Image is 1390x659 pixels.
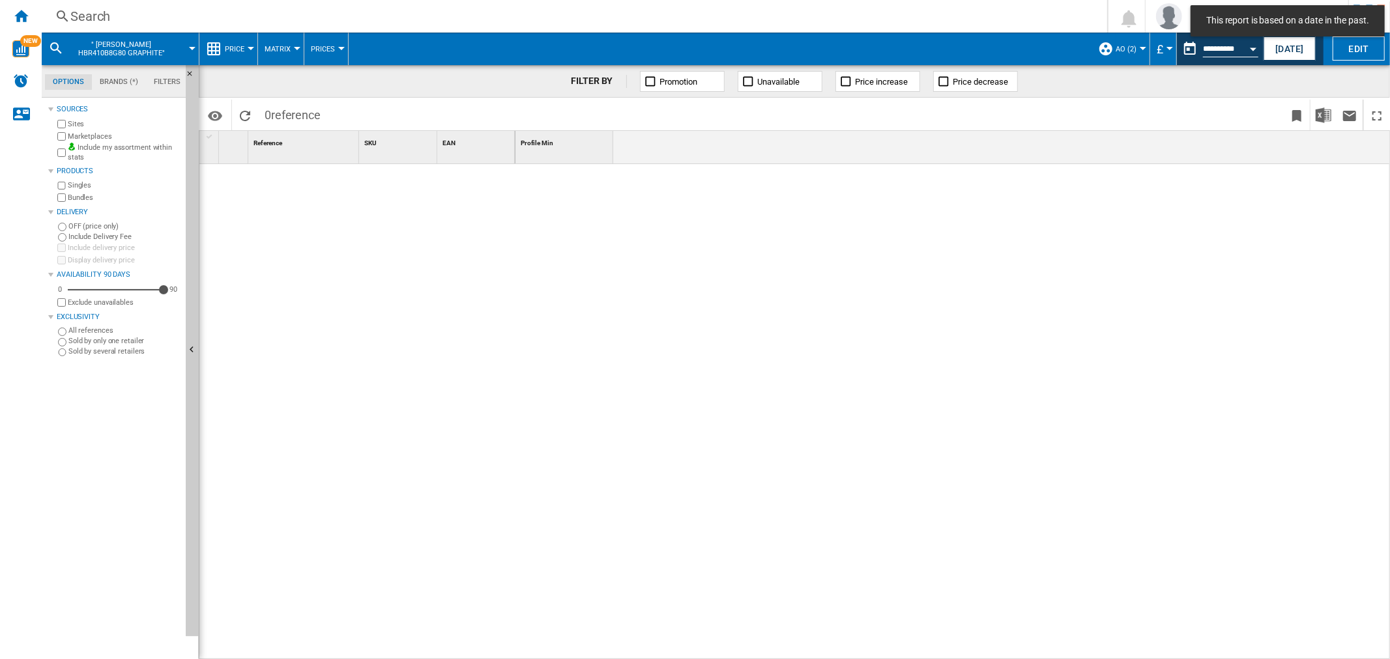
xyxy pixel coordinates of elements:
img: alerts-logo.svg [13,73,29,89]
span: Unavailable [758,77,800,87]
div: EAN Sort None [440,131,515,151]
label: Include my assortment within stats [68,143,181,163]
div: Search [70,7,1073,25]
md-tab-item: Options [45,74,92,90]
div: 90 [166,285,181,294]
input: Include my assortment within stats [57,145,66,161]
div: Sort None [222,131,248,151]
span: 0 [258,100,327,127]
div: Sort None [440,131,515,151]
md-tab-item: Brands (*) [92,74,146,90]
button: Bookmark this report [1284,100,1310,130]
div: Sort None [518,131,613,151]
div: 0 [55,285,65,294]
div: Price [206,33,251,65]
input: Sites [57,120,66,128]
span: Price increase [856,77,908,87]
label: Include delivery price [68,243,181,253]
span: This report is based on a date in the past. [1202,14,1373,27]
input: OFF (price only) [58,223,66,231]
button: AO (2) [1116,33,1143,65]
span: Reference [253,139,282,147]
md-menu: Currency [1150,33,1177,65]
span: AO (2) [1116,45,1137,53]
button: Unavailable [738,71,822,92]
img: mysite-bg-18x18.png [68,143,76,150]
span: " HOOVER HBR410B8G80 GRAPHITE" [69,40,174,57]
label: Bundles [68,193,181,203]
input: All references [58,328,66,336]
button: £ [1157,33,1170,65]
div: FILTER BY [571,75,626,88]
img: profile.jpg [1156,3,1182,29]
div: " [PERSON_NAME] HBR410B8G80 GRAPHITE" [48,33,192,65]
span: EAN [442,139,456,147]
input: Sold by several retailers [58,348,66,357]
input: Include Delivery Fee [58,233,66,242]
label: OFF (price only) [68,221,181,231]
span: Prices [311,45,335,53]
span: Price decrease [953,77,1009,87]
div: Exclusivity [57,312,181,322]
button: Options [202,104,228,127]
div: Availability 90 Days [57,270,181,280]
md-slider: Availability [68,283,164,296]
input: Display delivery price [57,256,66,264]
input: Singles [57,182,66,190]
button: Maximize [1364,100,1390,130]
div: This report is based on a date in the past. [1177,33,1261,65]
button: [DATE] [1264,36,1316,61]
span: NEW [20,35,41,47]
label: All references [68,326,181,335]
button: md-calendar [1177,36,1203,62]
button: Hide [186,65,201,89]
input: Sold by only one retailer [58,338,66,346]
input: Include delivery price [57,244,66,252]
div: Profile Min Sort None [518,131,613,151]
button: Prices [311,33,341,65]
span: reference [271,108,321,122]
input: Display delivery price [57,298,66,307]
input: Bundles [57,193,66,202]
span: Promotion [660,77,698,87]
button: Reload [232,100,258,130]
button: Edit [1333,36,1385,61]
span: SKU [364,139,377,147]
div: AO (2) [1098,33,1143,65]
label: Singles [68,180,181,190]
div: Sort None [251,131,358,151]
label: Exclude unavailables [68,298,181,307]
button: Promotion [640,71,725,92]
span: Matrix [265,45,291,53]
img: excel-24x24.png [1316,107,1331,123]
span: £ [1157,42,1163,56]
button: Price [225,33,251,65]
button: Price decrease [933,71,1018,92]
div: Products [57,166,181,176]
div: Reference Sort None [251,131,358,151]
label: Display delivery price [68,255,181,265]
span: Profile Min [521,139,553,147]
button: Send this report by email [1337,100,1363,130]
md-tab-item: Filters [146,74,188,90]
button: Hide [186,65,199,636]
button: Open calendar [1241,35,1265,59]
div: Sort None [362,131,437,151]
button: Download in Excel [1310,100,1337,130]
div: Delivery [57,207,181,217]
input: Marketplaces [57,132,66,141]
button: " [PERSON_NAME] HBR410B8G80 GRAPHITE" [69,33,187,65]
label: Sites [68,119,181,129]
button: Price increase [835,71,920,92]
label: Sold by several retailers [68,346,181,356]
label: Sold by only one retailer [68,336,181,346]
button: Matrix [265,33,297,65]
label: Include Delivery Fee [68,232,181,242]
div: SKU Sort None [362,131,437,151]
img: wise-card.svg [12,40,29,57]
span: Price [225,45,244,53]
